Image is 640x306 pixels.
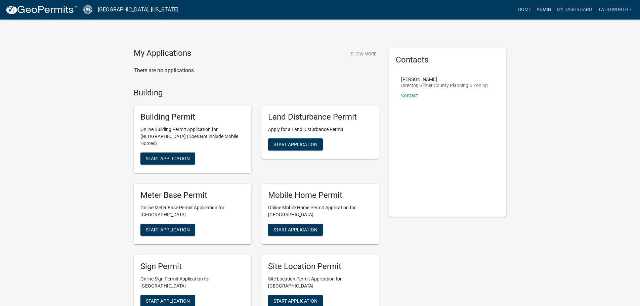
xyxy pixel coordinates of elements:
span: Start Application [273,298,317,303]
h5: Building Permit [140,112,245,122]
p: Online Building Permit Application for [GEOGRAPHIC_DATA] (Does Not include Mobile Homes) [140,126,245,147]
h5: Contacts [396,55,500,65]
p: Online Meter Base Permit Application for [GEOGRAPHIC_DATA] [140,204,245,218]
h5: Site Location Permit [268,262,372,271]
p: Online Mobile Home Permit Application for [GEOGRAPHIC_DATA] [268,204,372,218]
span: Start Application [146,298,190,303]
p: [PERSON_NAME] [401,77,488,82]
span: Start Application [273,227,317,232]
h5: Meter Base Permit [140,190,245,200]
span: Start Application [273,142,317,147]
p: Apply for a Land Disturbance Permit [268,126,372,133]
a: BWhitworth [595,3,635,16]
a: Home [515,3,534,16]
img: Gilmer County, Georgia [83,5,92,14]
span: Start Application [146,156,190,161]
h4: My Applications [134,48,191,58]
button: Start Application [268,138,323,150]
a: Contact [401,93,418,98]
p: Site Location Permit Application for [GEOGRAPHIC_DATA] [268,275,372,290]
a: [GEOGRAPHIC_DATA], [US_STATE] [98,4,178,15]
h4: Building [134,88,379,98]
p: Director, Gilmer County Planning & Zoning [401,83,488,88]
span: Start Application [146,227,190,232]
h5: Land Disturbance Permit [268,112,372,122]
a: Admin [534,3,554,16]
button: Start Application [140,152,195,165]
h5: Sign Permit [140,262,245,271]
h5: Mobile Home Permit [268,190,372,200]
button: Start Application [268,224,323,236]
p: There are no applications [134,67,379,75]
p: Online Sign Permit Application for [GEOGRAPHIC_DATA] [140,275,245,290]
button: Start Application [140,224,195,236]
a: My Dashboard [554,3,595,16]
button: Show More [348,48,379,59]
